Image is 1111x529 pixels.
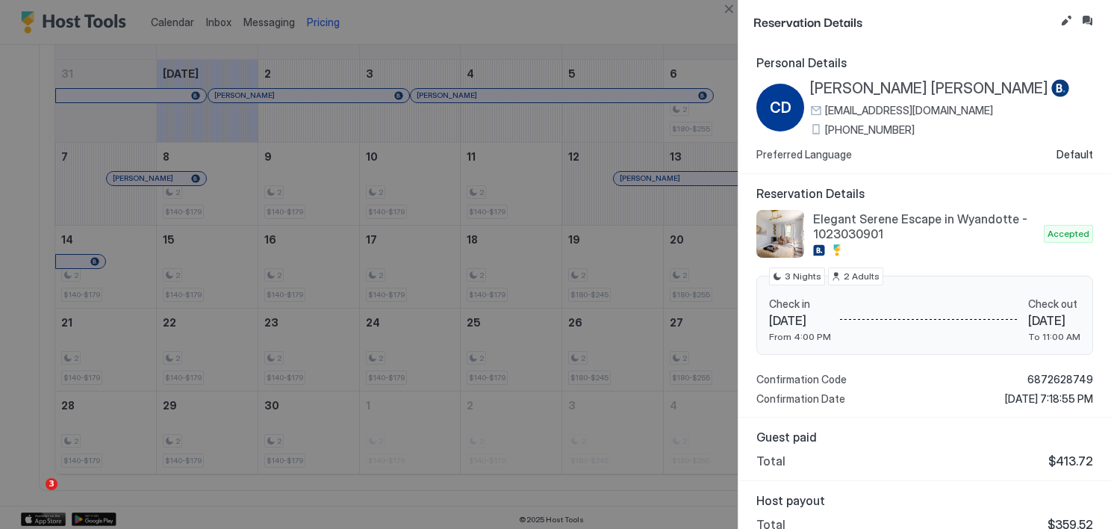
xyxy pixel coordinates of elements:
[15,478,51,514] iframe: Intercom live chat
[756,373,847,386] span: Confirmation Code
[770,96,791,119] span: CD
[785,270,821,283] span: 3 Nights
[1057,12,1075,30] button: Edit reservation
[756,148,852,161] span: Preferred Language
[756,55,1093,70] span: Personal Details
[769,313,831,328] span: [DATE]
[825,123,915,137] span: [PHONE_NUMBER]
[756,454,785,468] span: Total
[756,186,1093,201] span: Reservation Details
[1028,313,1080,328] span: [DATE]
[1027,373,1093,386] span: 6872628749
[756,430,1093,445] span: Guest paid
[844,270,880,283] span: 2 Adults
[46,478,57,490] span: 3
[813,211,1038,241] span: Elegant Serene Escape in Wyandotte - 1023030901
[825,104,993,117] span: [EMAIL_ADDRESS][DOMAIN_NAME]
[769,331,831,342] span: From 4:00 PM
[756,210,804,258] div: listing image
[1056,148,1093,161] span: Default
[756,493,1093,508] span: Host payout
[1028,331,1080,342] span: To 11:00 AM
[1005,392,1093,406] span: [DATE] 7:18:55 PM
[756,392,845,406] span: Confirmation Date
[1048,454,1093,468] span: $413.72
[1078,12,1096,30] button: Inbox
[769,297,831,311] span: Check in
[1048,227,1089,241] span: Accepted
[810,79,1048,98] span: [PERSON_NAME] [PERSON_NAME]
[753,12,1054,31] span: Reservation Details
[1028,297,1080,311] span: Check out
